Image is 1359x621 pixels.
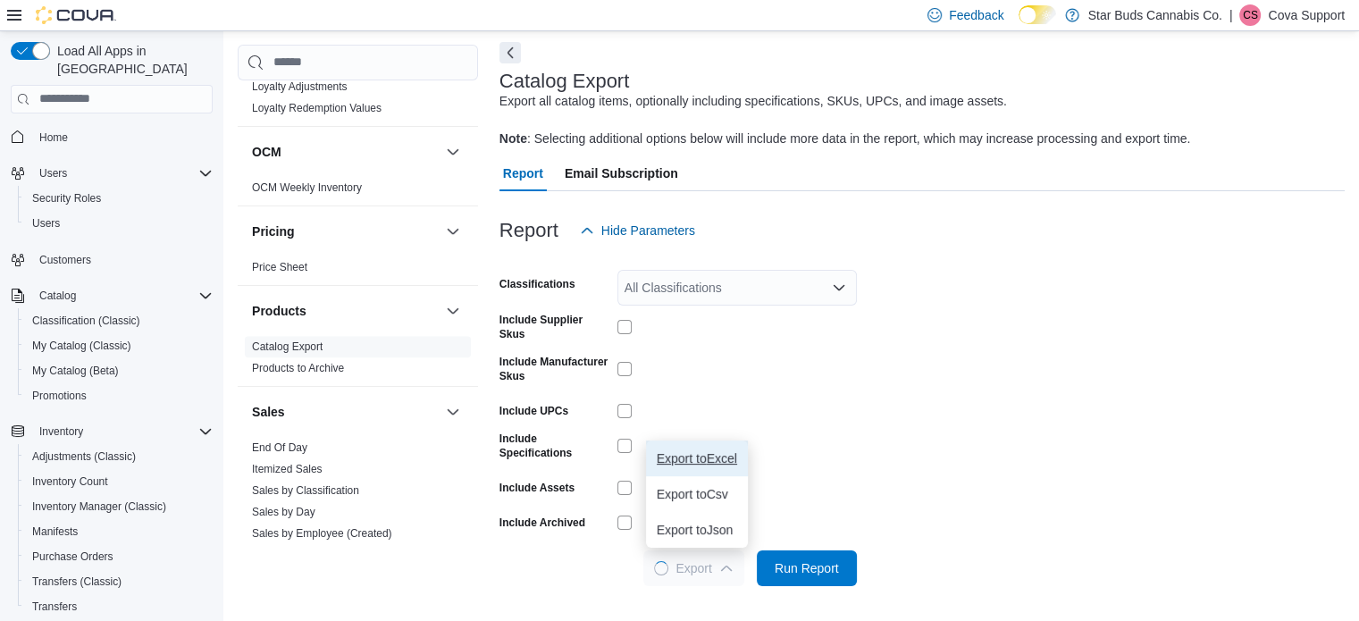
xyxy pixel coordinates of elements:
[252,180,362,195] span: OCM Weekly Inventory
[238,76,478,126] div: Loyalty
[252,340,323,354] span: Catalog Export
[646,441,748,476] button: Export toExcel
[32,249,98,271] a: Customers
[252,505,315,519] span: Sales by Day
[25,471,213,492] span: Inventory Count
[18,186,220,211] button: Security Roles
[252,506,315,518] a: Sales by Day
[657,523,737,537] span: Export to Json
[18,594,220,619] button: Transfers
[252,403,439,421] button: Sales
[32,600,77,614] span: Transfers
[238,177,478,206] div: OCM
[573,213,702,248] button: Hide Parameters
[252,302,306,320] h3: Products
[18,494,220,519] button: Inventory Manager (Classic)
[252,80,348,94] span: Loyalty Adjustments
[252,463,323,475] a: Itemized Sales
[4,124,220,150] button: Home
[39,253,91,267] span: Customers
[25,446,143,467] a: Adjustments (Classic)
[32,364,119,378] span: My Catalog (Beta)
[39,289,76,303] span: Catalog
[32,575,122,589] span: Transfers (Classic)
[4,283,220,308] button: Catalog
[252,80,348,93] a: Loyalty Adjustments
[25,521,85,542] a: Manifests
[252,441,307,455] span: End Of Day
[25,335,213,357] span: My Catalog (Classic)
[25,496,173,517] a: Inventory Manager (Classic)
[499,131,527,146] b: Note
[25,360,213,382] span: My Catalog (Beta)
[18,333,220,358] button: My Catalog (Classic)
[25,471,115,492] a: Inventory Count
[1229,4,1233,26] p: |
[499,516,585,530] label: Include Archived
[252,222,439,240] button: Pricing
[39,166,67,180] span: Users
[252,484,359,497] a: Sales by Classification
[32,285,83,306] button: Catalog
[18,469,220,494] button: Inventory Count
[32,191,101,206] span: Security Roles
[32,474,108,489] span: Inventory Count
[499,404,568,418] label: Include UPCs
[499,313,610,341] label: Include Supplier Skus
[646,512,748,548] button: Export toJson
[25,521,213,542] span: Manifests
[4,419,220,444] button: Inventory
[25,571,129,592] a: Transfers (Classic)
[757,550,857,586] button: Run Report
[252,101,382,115] span: Loyalty Redemption Values
[18,519,220,544] button: Manifests
[442,401,464,423] button: Sales
[442,300,464,322] button: Products
[1243,4,1258,26] span: CS
[18,358,220,383] button: My Catalog (Beta)
[39,130,68,145] span: Home
[252,441,307,454] a: End Of Day
[32,163,213,184] span: Users
[32,248,213,271] span: Customers
[252,526,392,541] span: Sales by Employee (Created)
[4,161,220,186] button: Users
[499,481,575,495] label: Include Assets
[442,221,464,242] button: Pricing
[25,596,213,617] span: Transfers
[442,141,464,163] button: OCM
[646,476,748,512] button: Export toCsv
[25,385,94,407] a: Promotions
[654,550,733,586] span: Export
[499,277,575,291] label: Classifications
[25,571,213,592] span: Transfers (Classic)
[32,163,74,184] button: Users
[657,451,737,466] span: Export to Excel
[252,403,285,421] h3: Sales
[25,213,213,234] span: Users
[32,314,140,328] span: Classification (Classic)
[25,446,213,467] span: Adjustments (Classic)
[32,216,60,231] span: Users
[25,546,213,567] span: Purchase Orders
[499,220,558,241] h3: Report
[18,569,220,594] button: Transfers (Classic)
[25,335,138,357] a: My Catalog (Classic)
[32,127,75,148] a: Home
[252,362,344,374] a: Products to Archive
[252,340,323,353] a: Catalog Export
[252,462,323,476] span: Itemized Sales
[39,424,83,439] span: Inventory
[499,92,1191,148] div: Export all catalog items, optionally including specifications, SKUs, UPCs, and image assets. : Se...
[499,71,629,92] h3: Catalog Export
[499,432,610,460] label: Include Specifications
[32,499,166,514] span: Inventory Manager (Classic)
[18,308,220,333] button: Classification (Classic)
[25,360,126,382] a: My Catalog (Beta)
[252,181,362,194] a: OCM Weekly Inventory
[949,6,1003,24] span: Feedback
[36,6,116,24] img: Cova
[32,421,213,442] span: Inventory
[32,421,90,442] button: Inventory
[252,260,307,274] span: Price Sheet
